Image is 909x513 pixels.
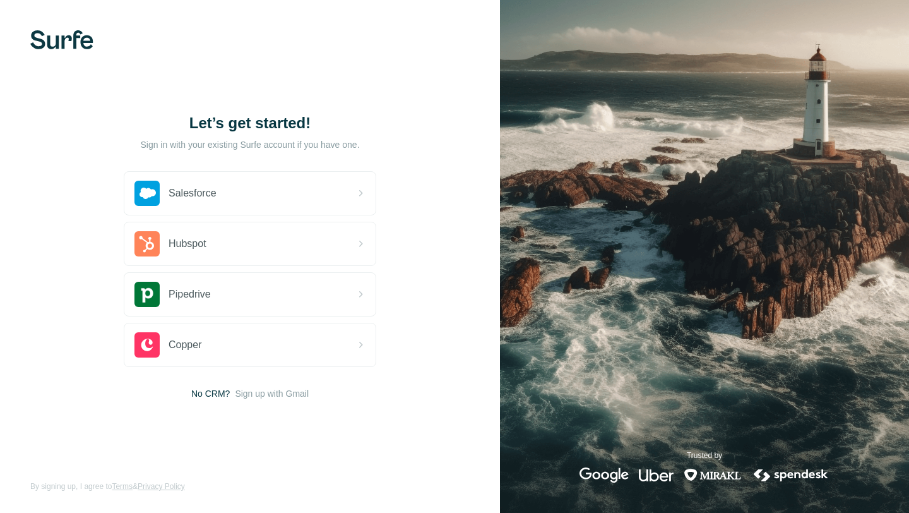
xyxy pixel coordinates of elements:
[134,282,160,307] img: pipedrive's logo
[579,468,629,483] img: google's logo
[134,231,160,256] img: hubspot's logo
[169,337,201,353] span: Copper
[191,387,230,400] span: No CRM?
[124,113,376,133] h1: Let’s get started!
[112,482,133,491] a: Terms
[138,482,185,491] a: Privacy Policy
[235,387,309,400] button: Sign up with Gmail
[684,468,742,483] img: mirakl's logo
[169,236,206,251] span: Hubspot
[134,181,160,206] img: salesforce's logo
[687,450,722,461] p: Trusted by
[134,332,160,358] img: copper's logo
[30,30,93,49] img: Surfe's logo
[140,138,359,151] p: Sign in with your existing Surfe account if you have one.
[169,287,211,302] span: Pipedrive
[639,468,674,483] img: uber's logo
[169,186,217,201] span: Salesforce
[30,481,185,492] span: By signing up, I agree to &
[752,468,830,483] img: spendesk's logo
